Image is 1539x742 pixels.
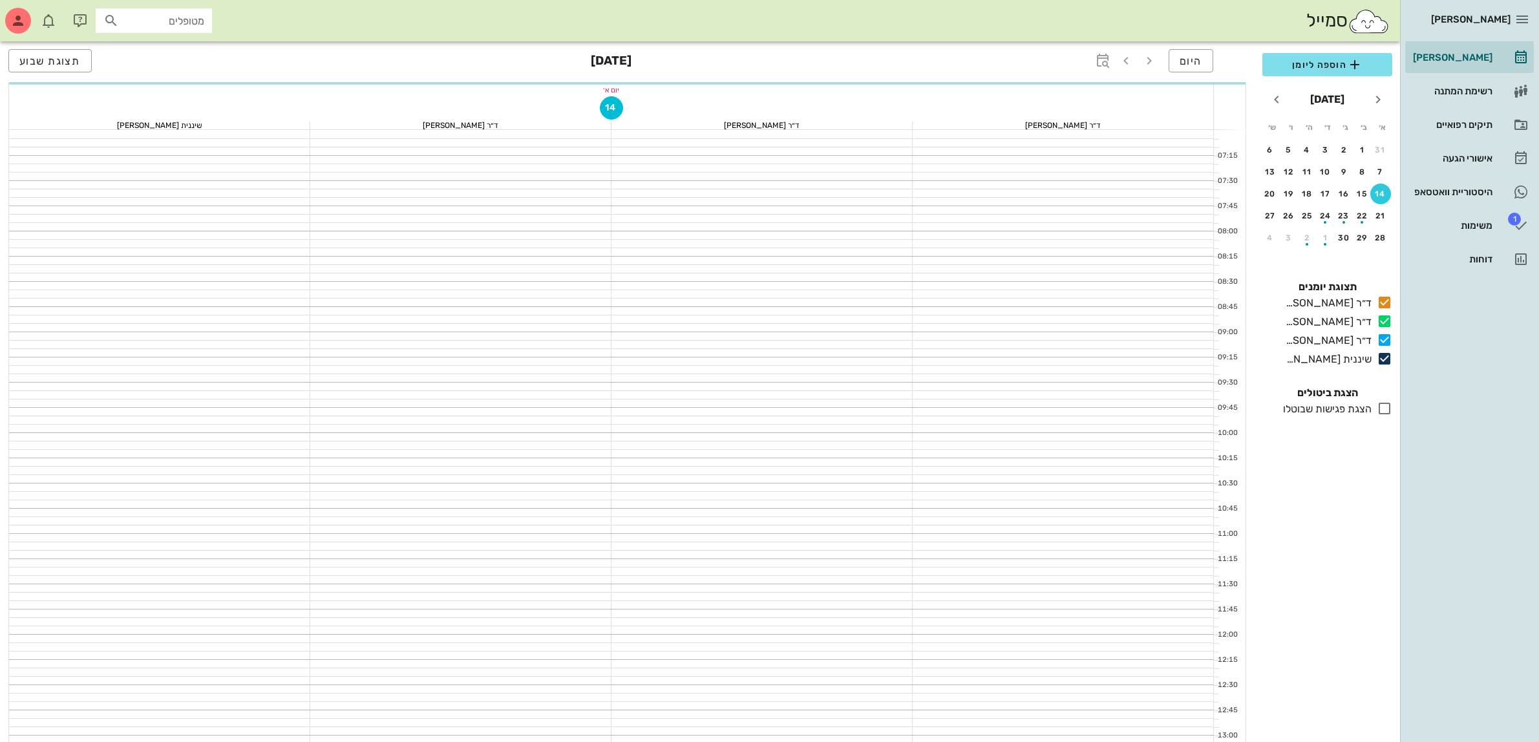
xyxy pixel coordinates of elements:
[1262,279,1392,295] h4: תצוגת יומנים
[1410,220,1492,231] div: משימות
[591,49,632,75] h3: [DATE]
[1214,327,1240,338] div: 09:00
[1333,189,1354,198] div: 16
[1374,116,1391,138] th: א׳
[1297,184,1317,204] button: 18
[1366,88,1390,111] button: חודש שעבר
[1279,206,1299,226] button: 26
[1405,42,1534,73] a: [PERSON_NAME]
[1279,228,1299,248] button: 3
[1297,189,1317,198] div: 18
[1214,705,1240,716] div: 12:45
[1279,184,1299,204] button: 19
[1214,529,1240,540] div: 11:00
[1370,233,1391,242] div: 28
[1405,109,1534,140] a: תיקים רפואיים
[1370,211,1391,220] div: 21
[1333,233,1354,242] div: 30
[1265,88,1288,111] button: חודש הבא
[1370,228,1391,248] button: 28
[1352,140,1373,160] button: 1
[1333,140,1354,160] button: 2
[1410,187,1492,197] div: היסטוריית וואטסאפ
[1260,233,1280,242] div: 4
[1262,385,1392,401] h4: הצגת ביטולים
[1405,143,1534,174] a: אישורי הגעה
[1315,211,1336,220] div: 24
[1315,233,1336,242] div: 1
[1352,233,1373,242] div: 29
[1260,211,1280,220] div: 27
[611,122,912,129] div: ד״ר [PERSON_NAME]
[1352,189,1373,198] div: 15
[1431,14,1511,25] span: [PERSON_NAME]
[1297,211,1317,220] div: 25
[913,122,1213,129] div: ד״ר [PERSON_NAME]
[1260,145,1280,154] div: 6
[1260,184,1280,204] button: 20
[19,55,81,67] span: תצוגת שבוע
[1214,377,1240,388] div: 09:30
[1280,352,1372,367] div: שיננית [PERSON_NAME]
[9,122,310,129] div: שיננית [PERSON_NAME]
[1279,189,1299,198] div: 19
[1333,162,1354,182] button: 9
[1214,503,1240,514] div: 10:45
[1410,52,1492,63] div: [PERSON_NAME]
[1282,116,1299,138] th: ו׳
[1297,140,1317,160] button: 4
[1352,228,1373,248] button: 29
[1278,401,1372,417] div: הצגת פגישות שבוטלו
[8,49,92,72] button: תצוגת שבוע
[1352,211,1373,220] div: 22
[1214,554,1240,565] div: 11:15
[1315,206,1336,226] button: 24
[1315,228,1336,248] button: 1
[1315,184,1336,204] button: 17
[1315,140,1336,160] button: 3
[1315,145,1336,154] div: 3
[1214,176,1240,187] div: 07:30
[1297,167,1317,176] div: 11
[1214,579,1240,590] div: 11:30
[1214,302,1240,313] div: 08:45
[1315,162,1336,182] button: 10
[1352,145,1373,154] div: 1
[1333,206,1354,226] button: 23
[600,96,623,120] button: 14
[1370,162,1391,182] button: 7
[1508,213,1521,226] span: תג
[1370,189,1391,198] div: 14
[1348,8,1390,34] img: SmileCloud logo
[1333,184,1354,204] button: 16
[1405,76,1534,107] a: רשימת המתנה
[1279,233,1299,242] div: 3
[1333,228,1354,248] button: 30
[1280,333,1372,348] div: ד״ר [PERSON_NAME]
[1264,116,1280,138] th: ש׳
[1300,116,1317,138] th: ה׳
[1405,244,1534,275] a: דוחות
[1214,403,1240,414] div: 09:45
[1214,352,1240,363] div: 09:15
[1279,211,1299,220] div: 26
[1214,730,1240,741] div: 13:00
[1273,57,1382,72] span: הוספה ליומן
[1169,49,1213,72] button: היום
[1306,7,1390,35] div: סמייל
[1262,53,1392,76] button: הוספה ליומן
[1333,167,1354,176] div: 9
[1297,145,1317,154] div: 4
[1333,145,1354,154] div: 2
[1405,176,1534,207] a: היסטוריית וואטסאפ
[1260,206,1280,226] button: 27
[1410,120,1492,130] div: תיקים רפואיים
[1297,228,1317,248] button: 2
[1370,184,1391,204] button: 14
[1214,680,1240,691] div: 12:30
[1279,145,1299,154] div: 5
[1214,428,1240,439] div: 10:00
[1319,116,1335,138] th: ד׳
[1214,604,1240,615] div: 11:45
[1214,226,1240,237] div: 08:00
